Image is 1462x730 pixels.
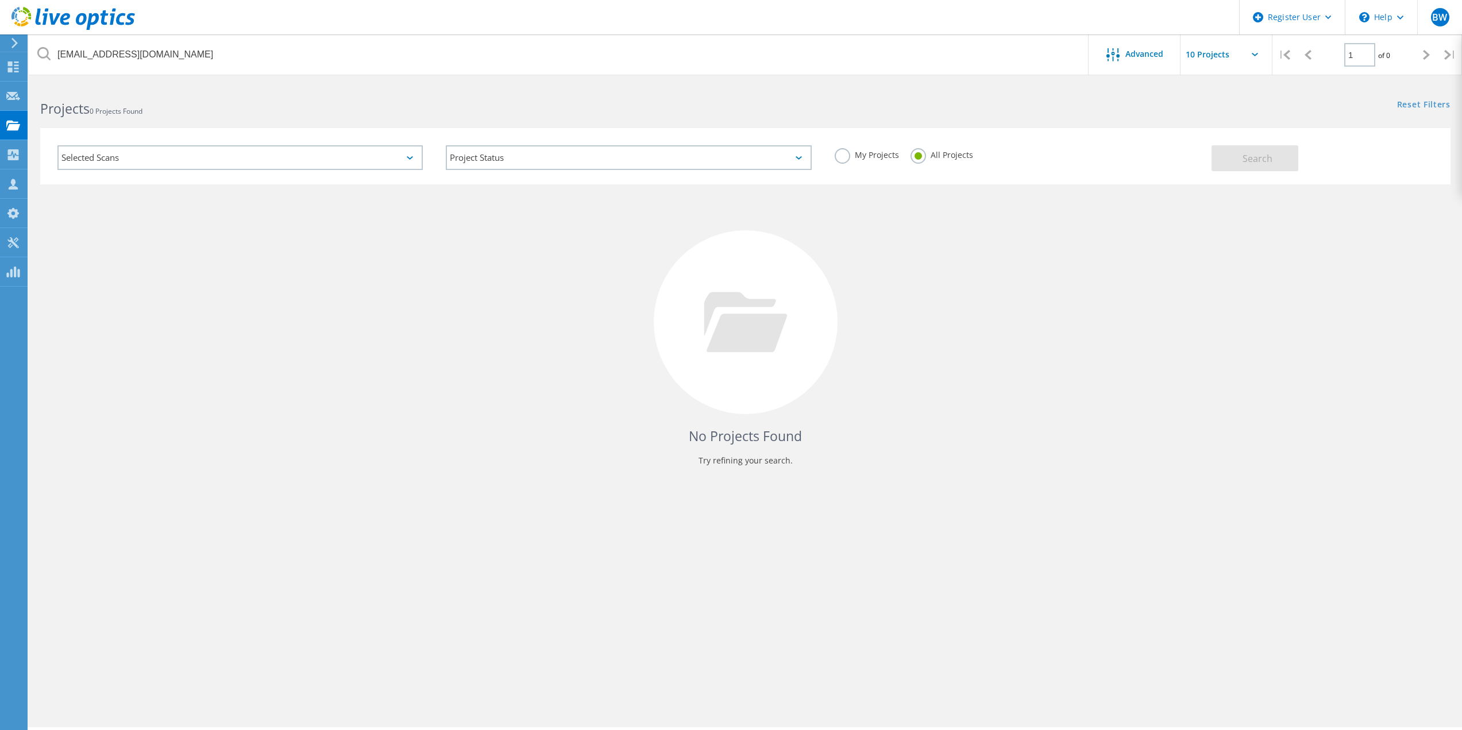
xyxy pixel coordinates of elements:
input: Search projects by name, owner, ID, company, etc [29,34,1089,75]
a: Live Optics Dashboard [11,24,135,32]
div: Project Status [446,145,811,170]
h4: No Projects Found [52,427,1439,446]
label: My Projects [835,148,899,159]
span: 0 Projects Found [90,106,142,116]
a: Reset Filters [1397,101,1451,110]
p: Try refining your search. [52,451,1439,470]
b: Projects [40,99,90,118]
label: All Projects [911,148,973,159]
span: BW [1432,13,1447,22]
div: Selected Scans [57,145,423,170]
div: | [1438,34,1462,75]
span: Search [1243,152,1272,165]
svg: \n [1359,12,1370,22]
span: of 0 [1378,51,1390,60]
span: Advanced [1125,50,1163,58]
button: Search [1212,145,1298,171]
div: | [1272,34,1296,75]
